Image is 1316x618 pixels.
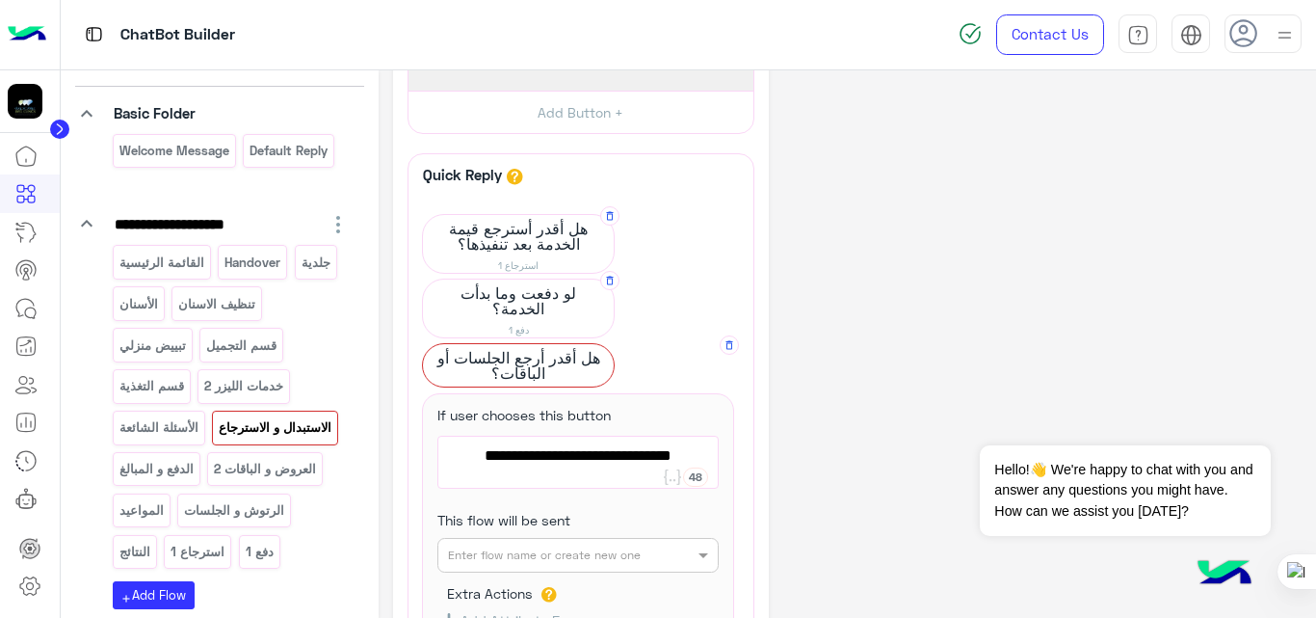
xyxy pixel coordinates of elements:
[418,166,507,183] h6: Quick Reply
[996,14,1104,55] a: Contact Us
[177,293,257,315] p: تنظيف الاسنان
[422,343,615,388] div: هل أقدر أرجع الجلسات أو الباقات؟
[980,445,1270,536] span: Hello!👋 We're happy to chat with you and answer any questions you might have. How can we assist y...
[118,375,185,397] p: قسم التغذية
[1273,23,1297,47] img: profile
[114,104,196,121] span: Basic Folder
[82,22,106,46] img: tab
[423,344,614,387] span: هل أقدر أرجع الجلسات أو الباقات؟
[75,102,98,125] i: keyboard_arrow_down
[113,581,195,609] button: addAdd Flow
[423,322,614,337] span: دفع 1
[1127,24,1149,46] img: tab
[447,586,532,602] label: Extra Actions
[118,458,195,480] p: الدفع و المبالغ
[300,252,331,274] p: جلدية
[118,293,159,315] p: الأسنان
[408,91,753,134] button: Add Button +
[118,252,205,274] p: القائمة الرئيسية
[170,541,226,563] p: استرجاع 1
[662,468,683,487] button: Add user attribute
[183,499,286,522] p: الرتوش و الجلسات
[120,22,235,48] p: ChatBot Builder
[437,510,570,530] label: This flow will be sent
[213,458,318,480] p: العروض و الباقات 2
[437,405,611,425] label: If user chooses this button
[118,335,187,357] p: تبييض منزلي
[1180,24,1202,46] img: tab
[118,541,151,563] p: النتائج
[720,336,739,355] button: Delete Quick Reply Button
[118,499,165,522] p: المواعيد
[959,22,982,45] img: spinner
[423,215,614,257] span: هل أقدر أسترجع قيمة الخدمة بعد تنفيذها؟
[1191,541,1258,608] img: hulul-logo.png
[249,140,329,162] p: Default reply
[683,468,708,487] div: 48
[120,593,132,605] i: add
[118,140,230,162] p: Welcome Message
[423,257,614,273] span: استرجاع 1
[8,14,46,55] img: Logo
[203,375,285,397] p: خدمات الليزر 2
[600,271,619,290] button: Delete Quick Reply Button
[218,416,333,439] p: الاستبدال و الاسترجاع
[600,206,619,226] button: Delete Quick Reply Button
[75,212,98,235] i: keyboard_arrow_down
[8,84,42,119] img: 177882628735456
[224,252,282,274] p: Handover
[1119,14,1157,55] a: tab
[437,436,719,489] div: هل أقدر أرجع الجلسات أو الباقات؟
[205,335,278,357] p: قسم التجميل
[422,214,615,274] div: هل أقدر أسترجع قيمة الخدمة بعد تنفيذها؟
[118,416,199,439] p: الأسئلة الشائعة
[422,279,615,338] div: لو دفعت وما بدأت الخدمة؟
[445,443,711,469] span: هل أقدر أرجع الجلسات أو الباقات؟
[423,280,614,322] span: لو دفعت وما بدأت الخدمة؟
[244,541,275,563] p: دفع 1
